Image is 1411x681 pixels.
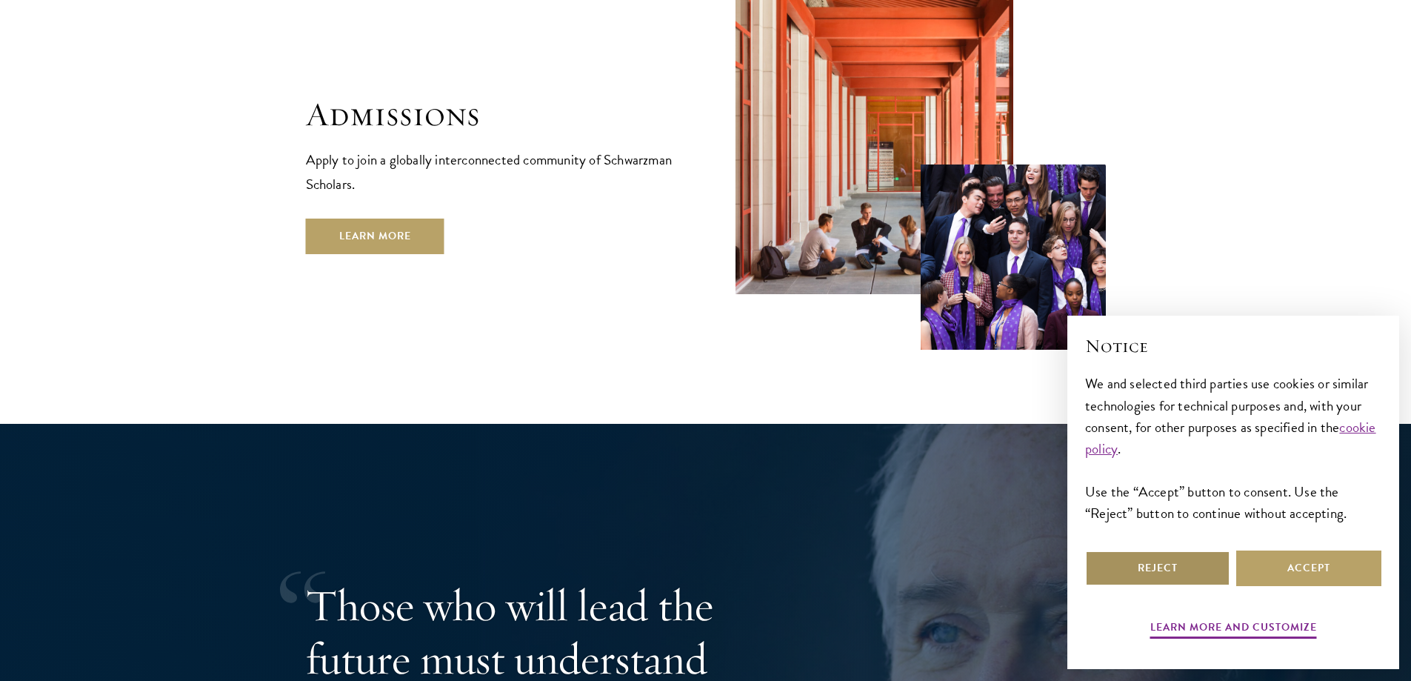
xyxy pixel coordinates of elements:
[1085,373,1381,523] div: We and selected third parties use cookies or similar technologies for technical purposes and, wit...
[1085,551,1230,586] button: Reject
[306,147,676,196] p: Apply to join a globally interconnected community of Schwarzman Scholars.
[306,219,444,254] a: Learn More
[306,94,676,136] h2: Admissions
[1085,416,1376,459] a: cookie policy
[1236,551,1381,586] button: Accept
[1085,333,1381,359] h2: Notice
[1150,618,1317,641] button: Learn more and customize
